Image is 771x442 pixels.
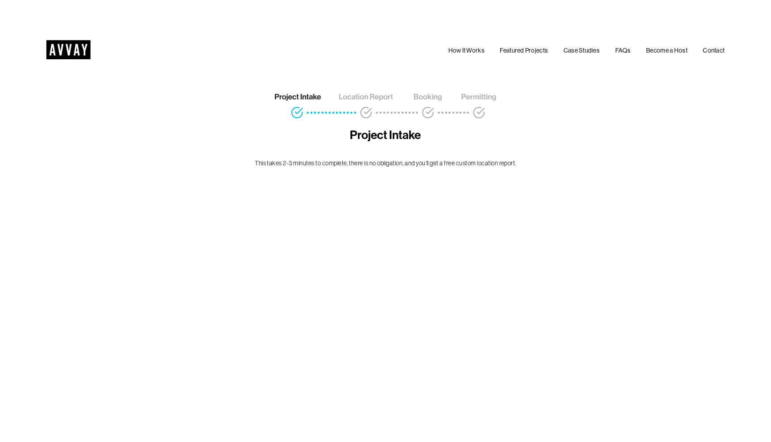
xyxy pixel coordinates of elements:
a: Become a Host [646,45,688,56]
h4: Project Intake [217,128,554,143]
a: Case Studies [564,45,600,56]
p: This takes 2-3 minutes to complete, there is no obligation, and you’ll get a free custom location... [217,159,554,168]
a: FAQs [615,45,631,56]
a: How It Works [448,45,485,56]
img: AVVAY - The First Nationwide Location Scouting Co. [46,40,91,59]
a: Contact [703,45,725,56]
a: Featured Projects [500,45,548,56]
